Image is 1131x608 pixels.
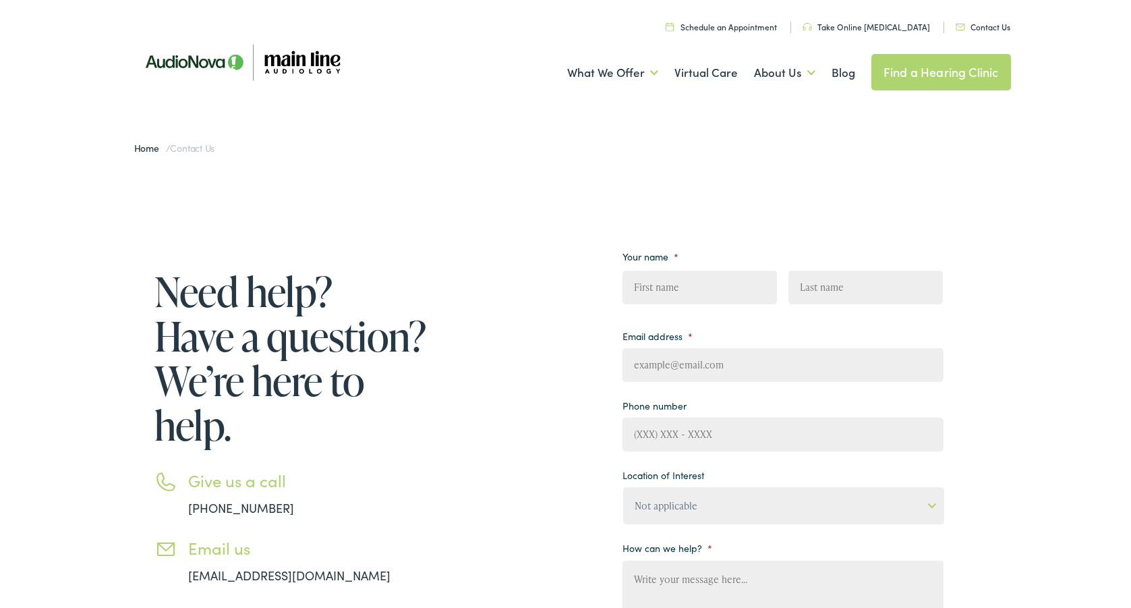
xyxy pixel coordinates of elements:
[134,141,166,155] a: Home
[803,21,930,32] a: Take Online [MEDICAL_DATA]
[622,469,704,481] label: Location of Interest
[622,418,944,451] input: (XXX) XXX - XXXX
[134,141,215,155] span: /
[666,22,674,31] img: utility icon
[754,48,815,98] a: About Us
[188,499,294,516] a: [PHONE_NUMBER]
[622,271,777,304] input: First name
[871,54,1011,90] a: Find a Hearing Clinic
[832,48,855,98] a: Blog
[188,567,390,584] a: [EMAIL_ADDRESS][DOMAIN_NAME]
[170,141,214,155] span: Contact Us
[567,48,658,98] a: What We Offer
[188,538,431,558] h3: Email us
[956,21,1010,32] a: Contact Us
[622,330,693,342] label: Email address
[154,269,431,447] h1: Need help? Have a question? We’re here to help.
[622,250,678,262] label: Your name
[788,271,943,304] input: Last name
[188,471,431,491] h3: Give us a call
[622,542,712,554] label: How can we help?
[622,348,944,382] input: example@email.com
[956,24,965,30] img: utility icon
[803,23,812,31] img: utility icon
[622,399,687,412] label: Phone number
[674,48,738,98] a: Virtual Care
[666,21,777,32] a: Schedule an Appointment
